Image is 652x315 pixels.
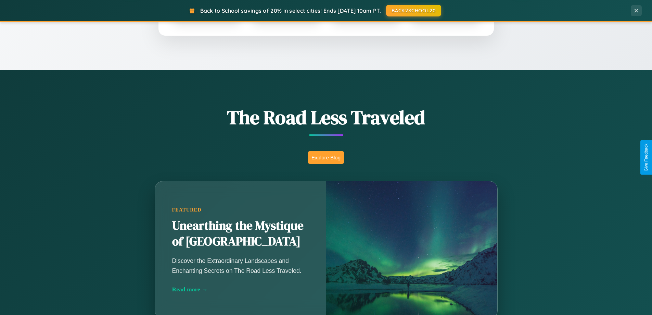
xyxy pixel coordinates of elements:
[386,5,441,16] button: BACK2SCHOOL20
[121,104,532,131] h1: The Road Less Traveled
[172,256,309,275] p: Discover the Extraordinary Landscapes and Enchanting Secrets on The Road Less Traveled.
[172,286,309,293] div: Read more →
[644,144,649,171] div: Give Feedback
[200,7,381,14] span: Back to School savings of 20% in select cities! Ends [DATE] 10am PT.
[172,207,309,213] div: Featured
[172,218,309,250] h2: Unearthing the Mystique of [GEOGRAPHIC_DATA]
[308,151,344,164] button: Explore Blog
